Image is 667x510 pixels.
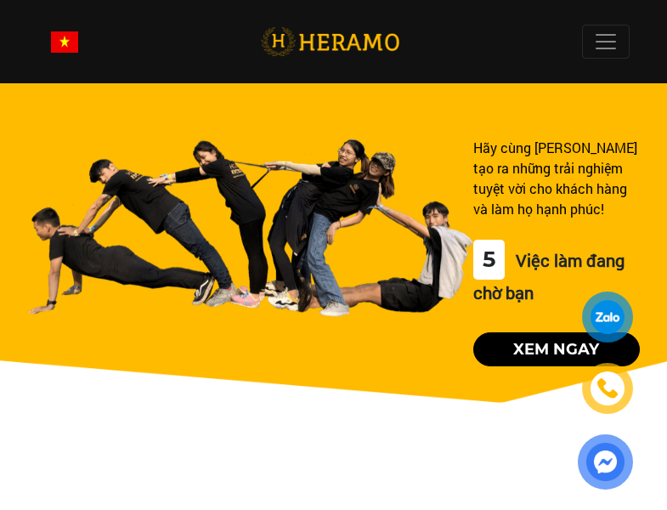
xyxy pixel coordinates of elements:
img: vn-flag.png [51,31,78,53]
a: phone-icon [585,365,630,411]
img: banner [27,138,473,317]
button: Xem ngay [473,332,640,366]
div: Hãy cùng [PERSON_NAME] tạo ra những trải nghiệm tuyệt vời cho khách hàng và làm họ hạnh phúc! [473,138,640,219]
img: phone-icon [597,378,618,399]
span: Việc làm đang chờ bạn [473,249,625,303]
img: logo [261,25,399,59]
div: 5 [473,240,505,280]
